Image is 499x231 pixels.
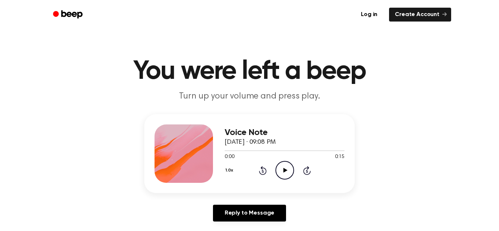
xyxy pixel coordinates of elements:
[225,164,236,177] button: 1.0x
[225,153,234,161] span: 0:00
[389,8,451,22] a: Create Account
[225,128,344,138] h3: Voice Note
[48,8,89,22] a: Beep
[109,91,390,103] p: Turn up your volume and press play.
[62,58,437,85] h1: You were left a beep
[213,205,286,222] a: Reply to Message
[225,139,276,146] span: [DATE] · 09:08 PM
[354,6,385,23] a: Log in
[335,153,344,161] span: 0:15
